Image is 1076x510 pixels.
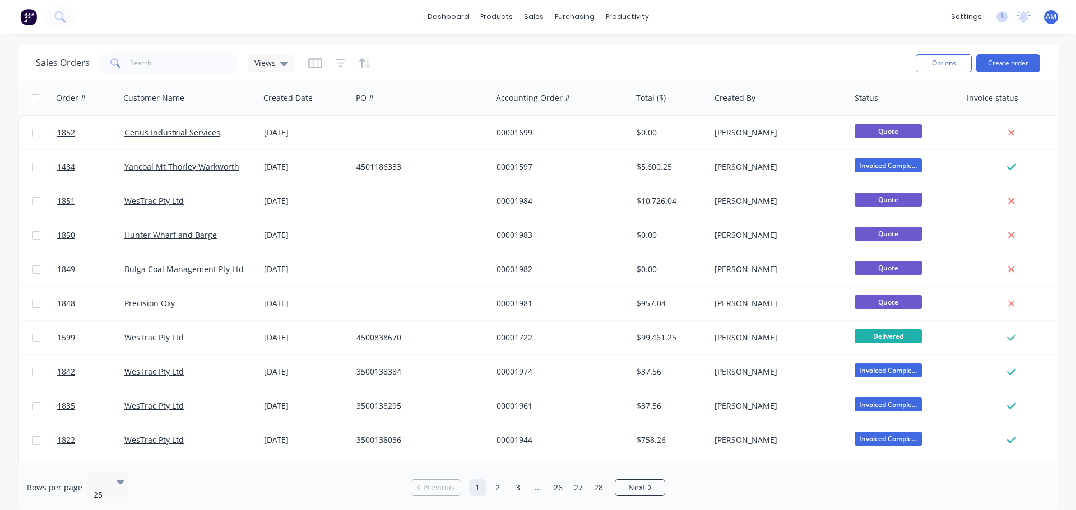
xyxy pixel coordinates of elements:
div: settings [945,8,987,25]
span: Quote [855,261,922,275]
span: 1851 [57,195,75,207]
div: [PERSON_NAME] [715,434,839,446]
a: 1850 [57,218,124,252]
div: [DATE] [264,264,347,275]
a: Page 2 [489,479,506,496]
span: 1850 [57,230,75,241]
a: 1852 [57,116,124,149]
a: 1822 [57,423,124,457]
div: 00001597 [497,161,621,172]
a: Page 27 [570,479,587,496]
div: $37.56 [637,400,703,411]
div: [DATE] [264,230,347,241]
div: [PERSON_NAME] [715,195,839,207]
div: [PERSON_NAME] [715,332,839,343]
span: 1849 [57,264,75,275]
div: [DATE] [264,400,347,411]
div: [PERSON_NAME] [715,264,839,275]
div: [PERSON_NAME] [715,127,839,138]
span: 1848 [57,298,75,309]
a: Previous page [411,482,461,493]
span: 1852 [57,127,75,138]
a: Genus Industrial Services [124,127,220,138]
a: Bulga Coal Management Pty Ltd [124,264,244,274]
span: Views [254,57,276,69]
div: [PERSON_NAME] [715,298,839,309]
div: 3500138036 [356,434,481,446]
div: 00001961 [497,400,621,411]
div: Total ($) [636,92,666,104]
span: Quote [855,227,922,241]
a: Page 26 [550,479,567,496]
div: [DATE] [264,298,347,309]
div: [DATE] [264,127,347,138]
a: WesTrac Pty Ltd [124,434,184,445]
div: products [475,8,518,25]
div: Created Date [263,92,313,104]
span: 1842 [57,366,75,377]
div: 4501186333 [356,161,481,172]
div: 00001982 [497,264,621,275]
div: 00001722 [497,332,621,343]
span: 1835 [57,400,75,411]
span: Previous [423,482,455,493]
a: Page 1 is your current page [469,479,486,496]
div: $0.00 [637,264,703,275]
a: dashboard [422,8,475,25]
div: 00001699 [497,127,621,138]
input: Search... [130,52,239,74]
div: $758.26 [637,434,703,446]
a: Hunter Wharf and Barge [124,230,217,240]
div: sales [518,8,549,25]
div: $957.04 [637,298,703,309]
button: Options [916,54,972,72]
a: 1851 [57,184,124,218]
div: Created By [715,92,755,104]
div: [DATE] [264,195,347,207]
a: 1835 [57,389,124,423]
div: Accounting Order # [496,92,570,104]
div: 00001974 [497,366,621,377]
span: Next [628,482,646,493]
div: 3500138295 [356,400,481,411]
div: [DATE] [264,161,347,172]
div: 3500138384 [356,366,481,377]
div: [PERSON_NAME] [715,366,839,377]
a: Precision Oxy [124,298,175,308]
span: Quote [855,124,922,138]
div: Status [855,92,878,104]
div: Customer Name [123,92,184,104]
button: Create order [976,54,1040,72]
a: Jump forward [530,479,546,496]
div: 00001984 [497,195,621,207]
div: 00001944 [497,434,621,446]
a: WesTrac Pty Ltd [124,332,184,343]
span: Invoiced Comple... [855,158,922,172]
span: Delivered [855,329,922,343]
a: 1842 [57,355,124,389]
span: 1822 [57,434,75,446]
img: Factory [20,8,37,25]
div: [DATE] [264,434,347,446]
a: Yancoal Mt Thorley Warkworth [124,161,239,172]
div: 00001981 [497,298,621,309]
span: Invoiced Comple... [855,397,922,411]
div: Invoice status [967,92,1018,104]
div: Order # [56,92,86,104]
div: $5,600.25 [637,161,703,172]
span: Invoiced Comple... [855,432,922,446]
div: 00001983 [497,230,621,241]
span: Quote [855,295,922,309]
div: $99,461.25 [637,332,703,343]
a: WesTrac Pty Ltd [124,195,184,206]
a: 1642 [57,457,124,491]
a: 1484 [57,150,124,184]
div: $0.00 [637,230,703,241]
div: [PERSON_NAME] [715,400,839,411]
span: 1599 [57,332,75,343]
span: Rows per page [27,482,82,493]
a: Next page [615,482,665,493]
a: 1848 [57,287,124,320]
div: [PERSON_NAME] [715,161,839,172]
a: Page 3 [509,479,526,496]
